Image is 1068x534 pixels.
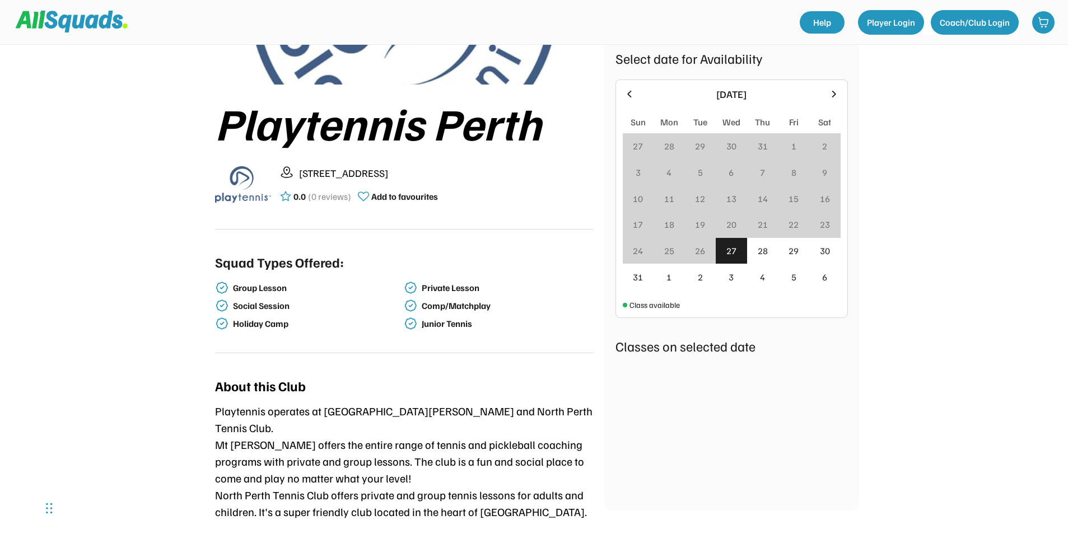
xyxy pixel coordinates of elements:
[726,139,736,153] div: 30
[664,218,674,231] div: 18
[695,218,705,231] div: 19
[299,166,593,181] div: [STREET_ADDRESS]
[820,192,830,205] div: 16
[633,218,643,231] div: 17
[729,166,734,179] div: 6
[633,244,643,257] div: 24
[729,270,734,284] div: 3
[758,218,768,231] div: 21
[791,166,796,179] div: 8
[422,318,591,329] div: Junior Tennis
[820,218,830,231] div: 23
[664,244,674,257] div: 25
[16,11,128,32] img: Squad%20Logo.svg
[633,192,643,205] div: 10
[422,283,591,293] div: Private Lesson
[695,244,705,257] div: 26
[666,166,671,179] div: 4
[631,115,646,129] div: Sun
[695,192,705,205] div: 12
[758,192,768,205] div: 14
[215,402,593,520] div: Playtennis operates at [GEOGRAPHIC_DATA][PERSON_NAME] and North Perth Tennis Club. Mt [PERSON_NAM...
[726,244,736,257] div: 27
[858,10,924,35] button: Player Login
[215,281,228,294] img: check-verified-01.svg
[755,115,770,129] div: Thu
[818,115,831,129] div: Sat
[215,299,228,312] img: check-verified-01.svg
[215,252,344,272] div: Squad Types Offered:
[722,115,740,129] div: Wed
[664,139,674,153] div: 28
[615,336,848,356] div: Classes on selected date
[822,270,827,284] div: 6
[800,11,845,34] a: Help
[695,139,705,153] div: 29
[789,244,799,257] div: 29
[615,48,848,68] div: Select date for Availability
[660,115,678,129] div: Mon
[308,190,351,203] div: (0 reviews)
[371,190,438,203] div: Add to favourites
[404,281,417,294] img: check-verified-01.svg
[791,270,796,284] div: 5
[636,166,641,179] div: 3
[233,318,402,329] div: Holiday Camp
[820,244,830,257] div: 30
[293,190,306,203] div: 0.0
[215,376,306,396] div: About this Club
[698,166,703,179] div: 5
[633,270,643,284] div: 31
[633,139,643,153] div: 27
[726,192,736,205] div: 13
[215,98,593,147] div: Playtennis Perth
[760,270,765,284] div: 4
[789,192,799,205] div: 15
[758,139,768,153] div: 31
[693,115,707,129] div: Tue
[664,192,674,205] div: 11
[760,166,765,179] div: 7
[822,139,827,153] div: 2
[822,166,827,179] div: 9
[233,283,402,293] div: Group Lesson
[215,156,271,212] img: playtennis%20blue%20logo%201.png
[726,218,736,231] div: 20
[789,218,799,231] div: 22
[404,317,417,330] img: check-verified-01.svg
[642,87,822,102] div: [DATE]
[666,270,671,284] div: 1
[791,139,796,153] div: 1
[1038,17,1049,28] img: shopping-cart-01%20%281%29.svg
[931,10,1019,35] button: Coach/Club Login
[215,317,228,330] img: check-verified-01.svg
[698,270,703,284] div: 2
[629,299,680,311] div: Class available
[233,301,402,311] div: Social Session
[422,301,591,311] div: Comp/Matchplay
[758,244,768,257] div: 28
[789,115,799,129] div: Fri
[404,299,417,312] img: check-verified-01.svg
